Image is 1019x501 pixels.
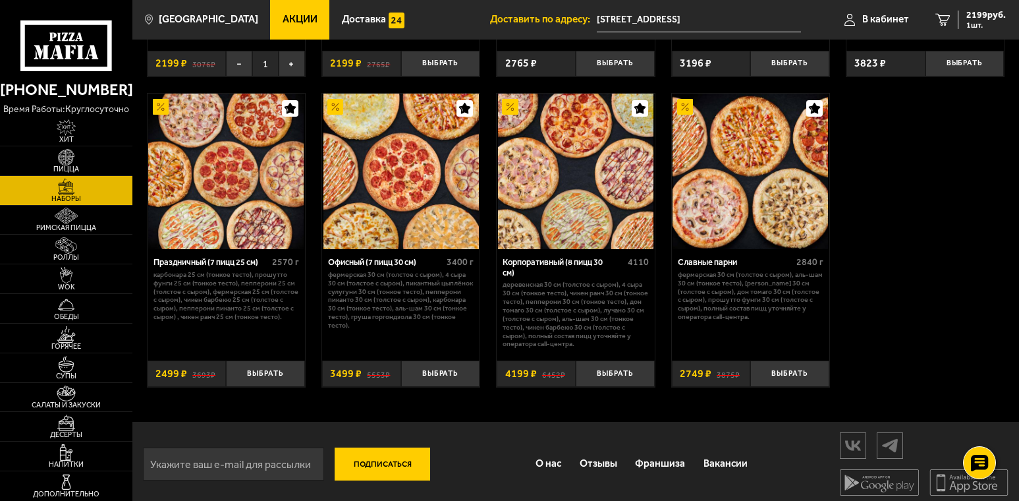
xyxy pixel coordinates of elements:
[153,271,299,322] p: Карбонара 25 см (тонкое тесто), Прошутто Фунги 25 см (тонкое тесто), Пепперони 25 см (толстое с с...
[877,434,902,457] img: tg
[322,94,480,249] a: АкционныйОфисный (7 пицц 30 см)
[155,368,187,379] span: 2499 ₽
[694,447,757,482] a: Вакансии
[505,58,537,69] span: 2765 ₽
[503,281,648,349] p: Деревенская 30 см (толстое с сыром), 4 сыра 30 см (тонкое тесто), Чикен Ранч 30 см (тонкое тесто)...
[750,361,829,386] button: Выбрать
[148,94,305,249] a: АкционныйПраздничный (7 пицц 25 см)
[153,257,269,267] div: Праздничный (7 пицц 25 см)
[226,51,252,76] button: −
[576,361,655,386] button: Выбрать
[155,58,187,69] span: 2199 ₽
[192,368,215,379] s: 3693 ₽
[192,58,215,69] s: 3076 ₽
[840,434,866,457] img: vk
[505,368,537,379] span: 4199 ₽
[401,51,480,76] button: Выбрать
[323,94,479,249] img: Офисный (7 пицц 30 см)
[148,94,304,249] img: Праздничный (7 пицц 25 см)
[680,368,711,379] span: 2749 ₽
[272,256,299,268] span: 2570 г
[526,447,570,482] a: О нас
[673,94,828,249] img: Славные парни
[628,256,649,268] span: 4110
[717,368,740,379] s: 3875 ₽
[389,13,404,28] img: 15daf4d41897b9f0e9f617042186c801.svg
[677,99,693,115] img: Акционный
[966,21,1006,29] span: 1 шт.
[330,368,362,379] span: 3499 ₽
[497,94,654,249] a: АкционныйКорпоративный (8 пицц 30 см)
[796,256,823,268] span: 2840 г
[626,447,695,482] a: Франшиза
[542,368,565,379] s: 6452 ₽
[490,15,597,24] span: Доставить по адресу:
[597,8,800,32] span: Санкт-Петербург, Вербная улица, 27
[447,256,474,268] span: 3400 г
[680,58,711,69] span: 3196 ₽
[226,361,305,386] button: Выбрать
[328,257,443,267] div: Офисный (7 пицц 30 см)
[327,99,343,115] img: Акционный
[498,94,653,249] img: Корпоративный (8 пицц 30 см)
[570,447,626,482] a: Отзывы
[597,8,800,32] input: Ваш адрес доставки
[672,94,829,249] a: АкционныйСлавные парни
[153,99,169,115] img: Акционный
[502,99,518,115] img: Акционный
[862,15,909,24] span: В кабинет
[335,448,430,481] button: Подписаться
[854,58,886,69] span: 3823 ₽
[367,368,390,379] s: 5553 ₽
[678,257,793,267] div: Славные парни
[678,271,823,322] p: Фермерская 30 см (толстое с сыром), Аль-Шам 30 см (тонкое тесто), [PERSON_NAME] 30 см (толстое с ...
[367,58,390,69] s: 2765 ₽
[401,361,480,386] button: Выбрать
[143,448,324,481] input: Укажите ваш e-mail для рассылки
[279,51,305,76] button: +
[330,58,362,69] span: 2199 ₽
[342,15,386,24] span: Доставка
[252,51,279,76] span: 1
[328,271,474,330] p: Фермерская 30 см (толстое с сыром), 4 сыра 30 см (толстое с сыром), Пикантный цыплёнок сулугуни 3...
[503,257,624,278] div: Корпоративный (8 пицц 30 см)
[966,11,1006,20] span: 2199 руб.
[925,51,1005,76] button: Выбрать
[283,15,317,24] span: Акции
[576,51,655,76] button: Выбрать
[750,51,829,76] button: Выбрать
[159,15,258,24] span: [GEOGRAPHIC_DATA]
